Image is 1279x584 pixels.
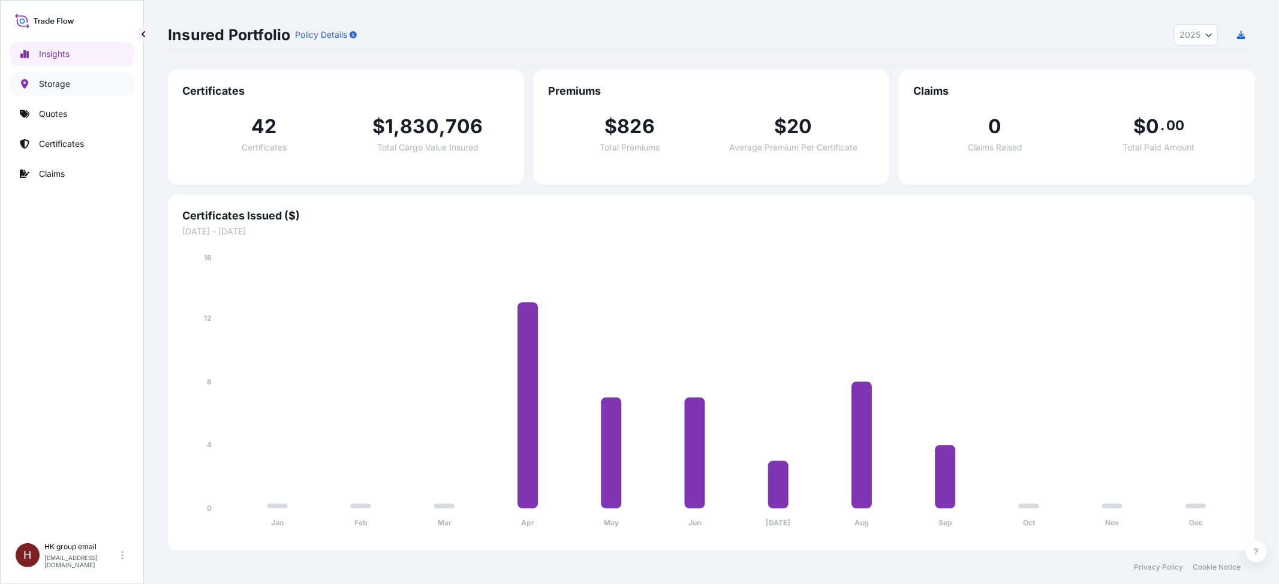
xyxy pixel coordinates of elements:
[1134,562,1183,572] a: Privacy Policy
[989,117,1002,136] span: 0
[372,117,385,136] span: $
[1106,519,1120,528] tspan: Nov
[774,117,787,136] span: $
[182,84,510,98] span: Certificates
[729,143,857,152] span: Average Premium Per Certificate
[1179,29,1200,41] span: 2025
[207,377,212,386] tspan: 8
[204,253,212,262] tspan: 16
[1189,519,1203,528] tspan: Dec
[377,143,479,152] span: Total Cargo Value Insured
[393,117,400,136] span: ,
[10,42,134,66] a: Insights
[1023,519,1036,528] tspan: Oct
[787,117,812,136] span: 20
[385,117,393,136] span: 1
[438,519,452,528] tspan: Mar
[938,519,952,528] tspan: Sep
[1146,117,1159,136] span: 0
[600,143,660,152] span: Total Premiums
[39,168,65,180] p: Claims
[913,84,1241,98] span: Claims
[10,102,134,126] a: Quotes
[10,162,134,186] a: Claims
[400,117,439,136] span: 830
[354,519,368,528] tspan: Feb
[548,84,875,98] span: Premiums
[39,138,84,150] p: Certificates
[1123,143,1195,152] span: Total Paid Amount
[617,117,655,136] span: 826
[10,72,134,96] a: Storage
[44,554,119,568] p: [EMAIL_ADDRESS][DOMAIN_NAME]
[854,519,869,528] tspan: Aug
[1174,24,1218,46] button: Year Selector
[271,519,284,528] tspan: Jan
[604,519,619,528] tspan: May
[1161,121,1165,130] span: .
[604,117,617,136] span: $
[521,519,534,528] tspan: Apr
[439,117,446,136] span: ,
[242,143,287,152] span: Certificates
[182,209,1241,223] span: Certificates Issued ($)
[204,314,212,323] tspan: 12
[1133,117,1146,136] span: $
[1193,562,1241,572] a: Cookie Notice
[688,519,701,528] tspan: Jun
[968,143,1022,152] span: Claims Raised
[182,225,1241,237] span: [DATE] - [DATE]
[207,441,212,450] tspan: 4
[44,542,119,552] p: HK group email
[10,132,134,156] a: Certificates
[24,549,32,561] span: H
[207,504,212,513] tspan: 0
[251,117,276,136] span: 42
[446,117,483,136] span: 706
[1166,121,1184,130] span: 00
[295,29,347,41] p: Policy Details
[39,78,70,90] p: Storage
[39,48,70,60] p: Insights
[168,25,290,44] p: Insured Portfolio
[766,519,791,528] tspan: [DATE]
[39,108,67,120] p: Quotes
